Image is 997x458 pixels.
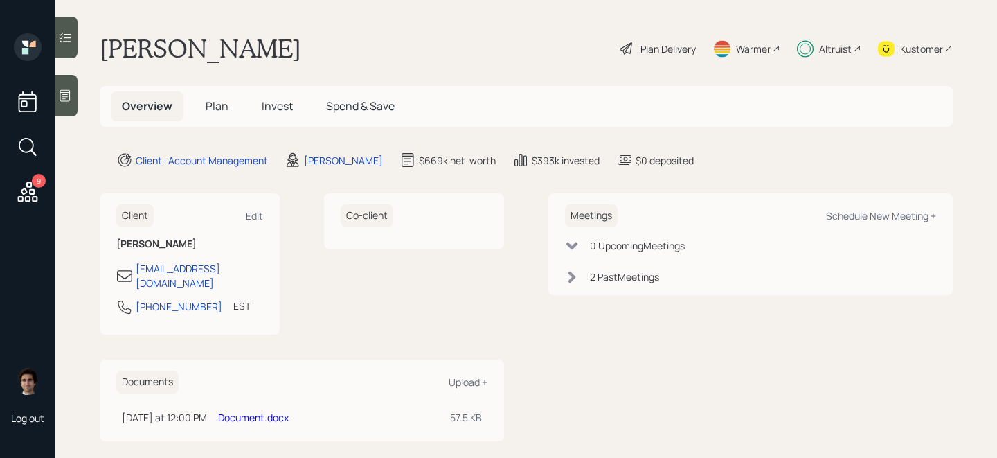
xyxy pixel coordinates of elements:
div: Plan Delivery [640,42,696,56]
div: [PERSON_NAME] [304,153,383,168]
div: [PHONE_NUMBER] [136,299,222,314]
h6: Documents [116,371,179,394]
span: Spend & Save [326,98,395,114]
span: Overview [122,98,172,114]
div: Client · Account Management [136,153,268,168]
div: $669k net-worth [419,153,496,168]
div: [DATE] at 12:00 PM [122,410,207,425]
img: harrison-schaefer-headshot-2.png [14,367,42,395]
div: Log out [11,412,44,425]
span: Invest [262,98,293,114]
div: Kustomer [900,42,943,56]
h6: Co-client [341,204,393,227]
div: Altruist [819,42,852,56]
div: Schedule New Meeting + [826,209,936,222]
h6: [PERSON_NAME] [116,238,263,250]
div: Upload + [449,376,487,389]
div: 2 Past Meeting s [590,270,659,284]
h1: [PERSON_NAME] [100,33,301,64]
div: 9 [32,174,46,188]
div: [EMAIL_ADDRESS][DOMAIN_NAME] [136,261,263,290]
h6: Client [116,204,154,227]
a: Document.docx [218,411,289,424]
div: Warmer [736,42,771,56]
span: Plan [206,98,228,114]
h6: Meetings [565,204,618,227]
div: 57.5 KB [450,410,482,425]
div: Edit [246,209,263,222]
div: $393k invested [532,153,600,168]
div: $0 deposited [636,153,694,168]
div: 0 Upcoming Meeting s [590,238,685,253]
div: EST [233,299,251,313]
